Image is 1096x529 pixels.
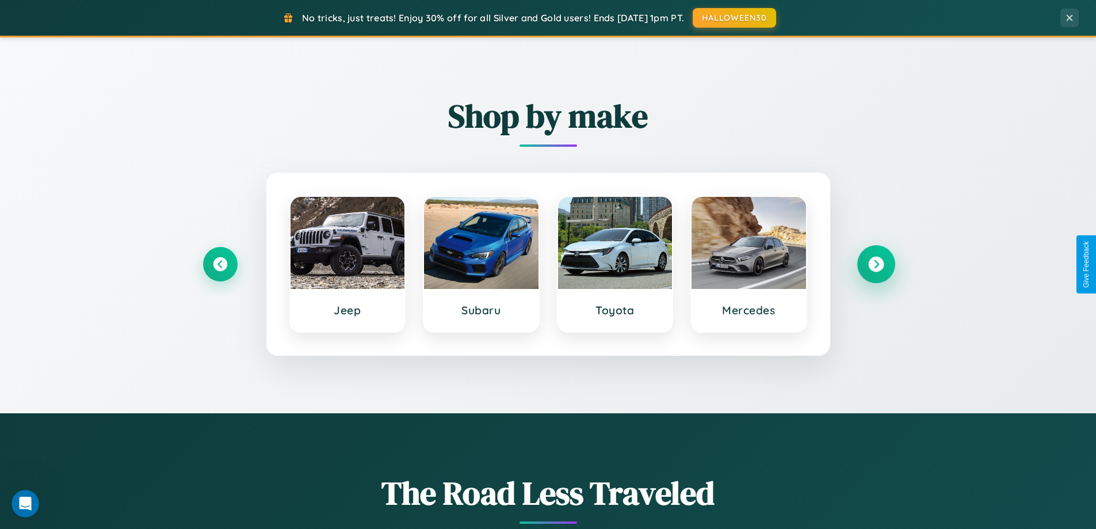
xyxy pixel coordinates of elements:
div: Give Feedback [1082,241,1090,288]
h3: Jeep [302,303,394,317]
iframe: Intercom live chat [12,490,39,517]
h3: Subaru [436,303,527,317]
button: HALLOWEEN30 [693,8,776,28]
h1: The Road Less Traveled [203,471,893,515]
h2: Shop by make [203,94,893,138]
h3: Mercedes [703,303,795,317]
span: No tricks, just treats! Enjoy 30% off for all Silver and Gold users! Ends [DATE] 1pm PT. [302,12,684,24]
h3: Toyota [570,303,661,317]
